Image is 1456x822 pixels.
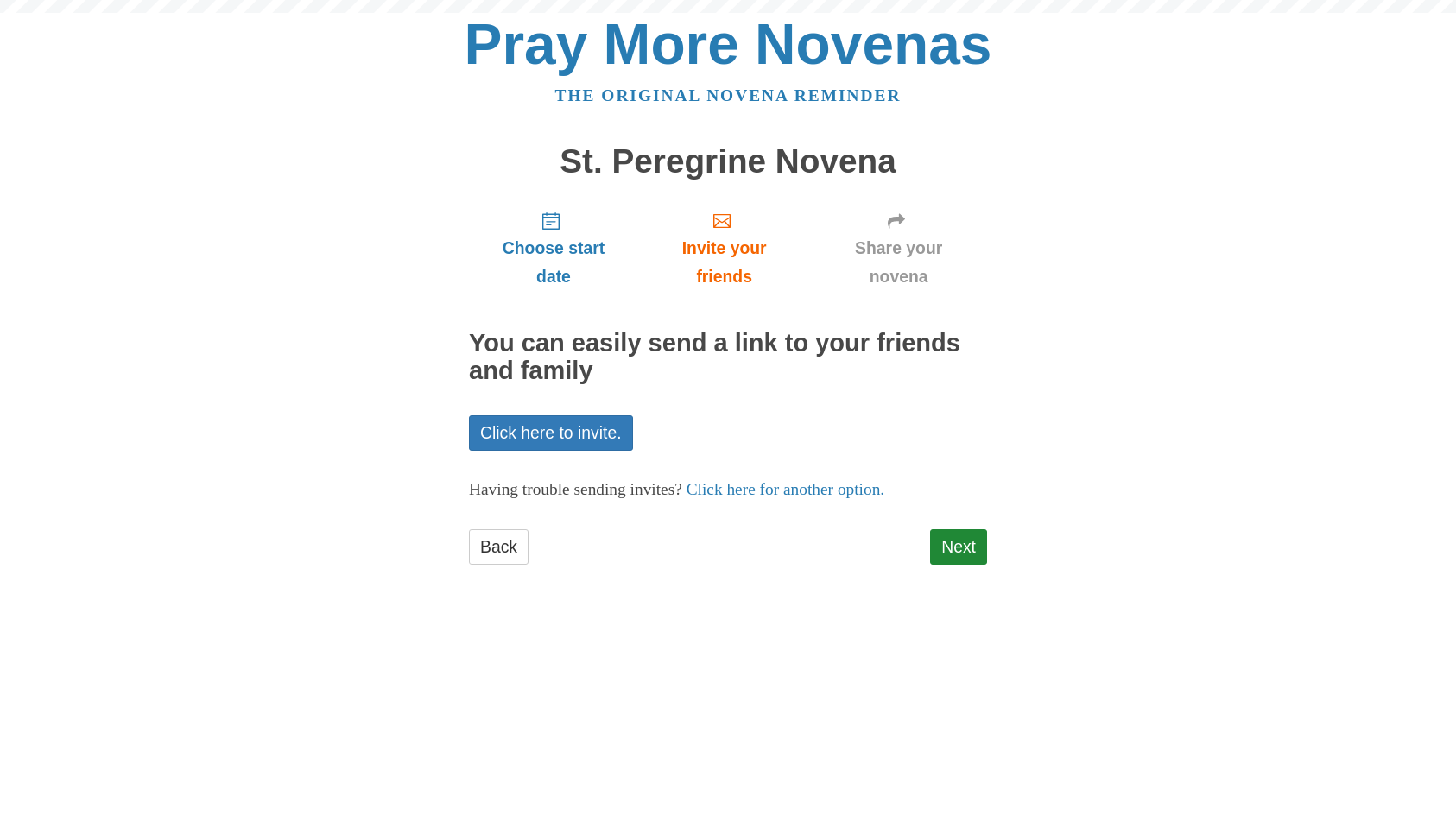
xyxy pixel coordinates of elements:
[486,234,621,291] span: Choose start date
[469,480,682,498] span: Having trouble sending invites?
[827,234,970,291] span: Share your novena
[465,12,992,76] a: Pray More Novenas
[469,415,633,451] a: Click here to invite.
[687,480,885,498] a: Click here for another option.
[469,143,987,180] h1: St. Peregrine Novena
[555,86,902,104] a: The original novena reminder
[469,197,638,300] a: Choose start date
[469,330,987,385] h2: You can easily send a link to your friends and family
[655,234,793,291] span: Invite your friends
[810,197,987,300] a: Share your novena
[638,197,810,300] a: Invite your friends
[469,529,529,565] a: Back
[930,529,987,565] a: Next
